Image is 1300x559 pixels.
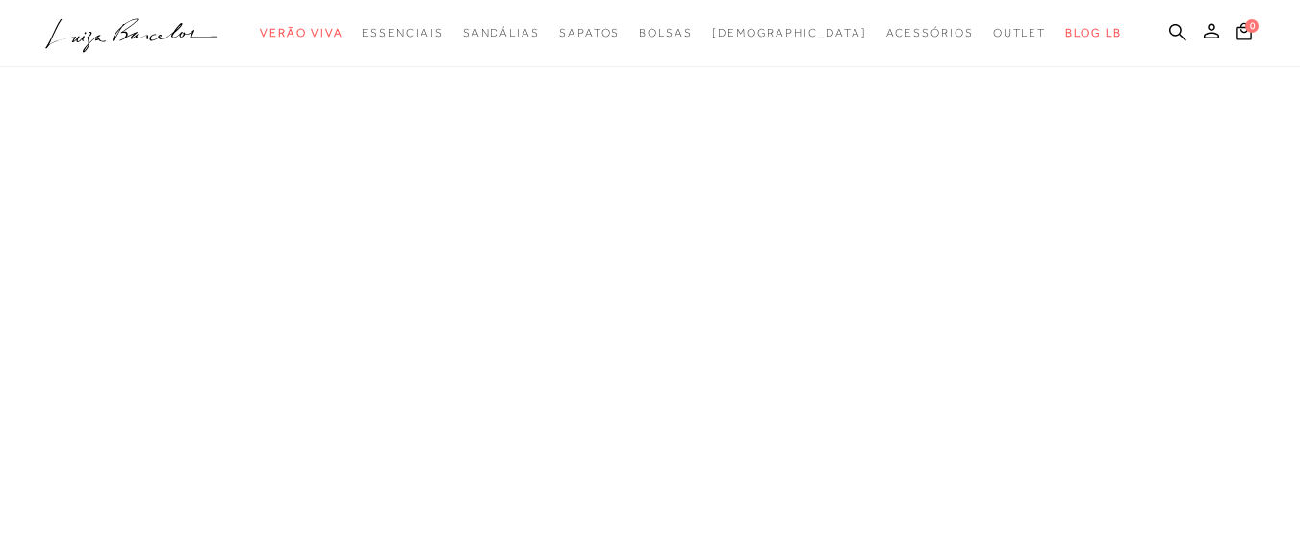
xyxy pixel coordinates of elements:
a: BLOG LB [1065,15,1121,51]
a: categoryNavScreenReaderText [260,15,343,51]
a: categoryNavScreenReaderText [362,15,443,51]
span: Verão Viva [260,26,343,39]
span: Outlet [993,26,1047,39]
button: 0 [1231,21,1258,47]
span: [DEMOGRAPHIC_DATA] [712,26,867,39]
span: Bolsas [639,26,693,39]
a: categoryNavScreenReaderText [886,15,974,51]
span: Sapatos [559,26,620,39]
span: 0 [1245,19,1259,33]
a: categoryNavScreenReaderText [559,15,620,51]
a: categoryNavScreenReaderText [639,15,693,51]
span: BLOG LB [1065,26,1121,39]
span: Essenciais [362,26,443,39]
a: categoryNavScreenReaderText [463,15,540,51]
a: categoryNavScreenReaderText [993,15,1047,51]
span: Acessórios [886,26,974,39]
a: noSubCategoriesText [712,15,867,51]
span: Sandálias [463,26,540,39]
